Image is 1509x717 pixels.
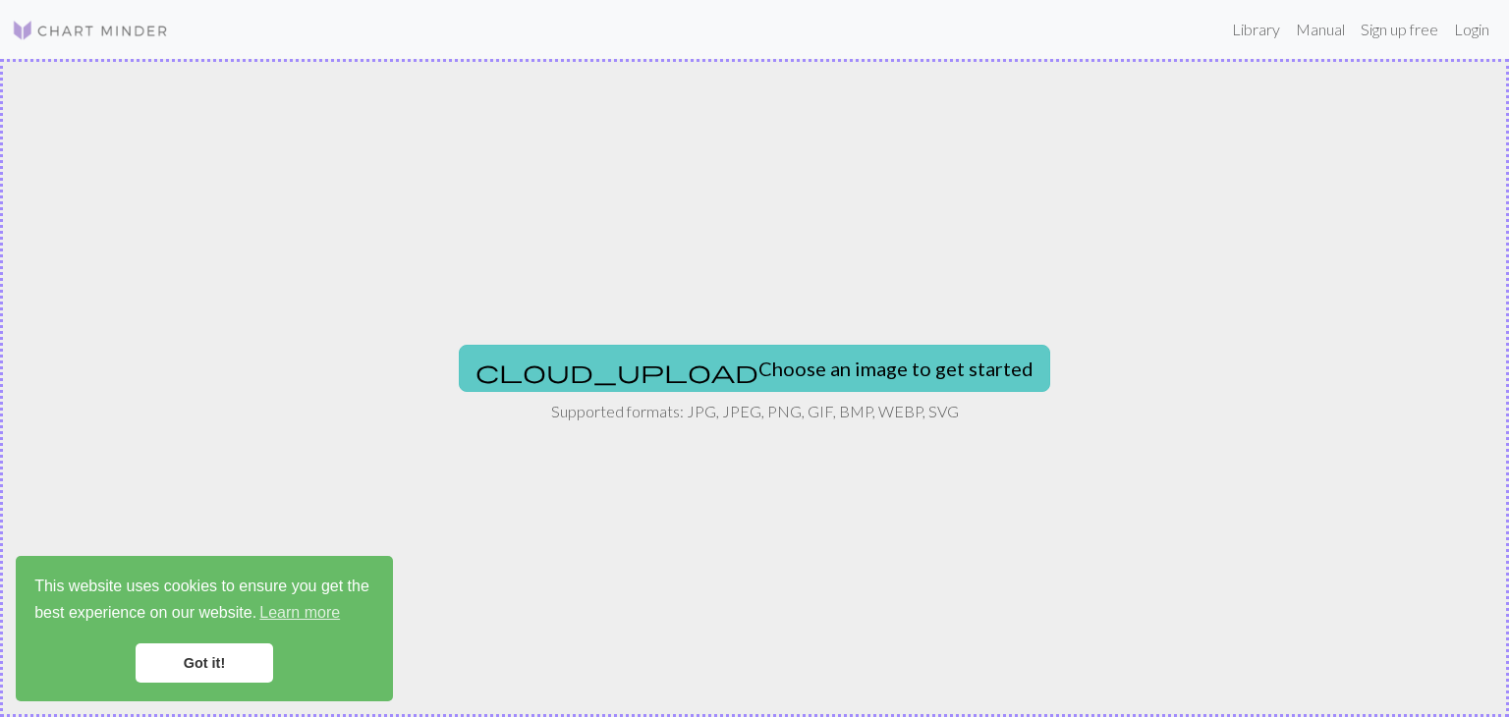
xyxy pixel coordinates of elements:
[1288,10,1353,49] a: Manual
[12,19,169,42] img: Logo
[1224,10,1288,49] a: Library
[551,400,959,423] p: Supported formats: JPG, JPEG, PNG, GIF, BMP, WEBP, SVG
[136,643,273,683] a: dismiss cookie message
[34,575,374,628] span: This website uses cookies to ensure you get the best experience on our website.
[1353,10,1446,49] a: Sign up free
[256,598,343,628] a: learn more about cookies
[475,358,758,385] span: cloud_upload
[16,556,393,701] div: cookieconsent
[1446,10,1497,49] a: Login
[459,345,1050,392] button: Choose an image to get started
